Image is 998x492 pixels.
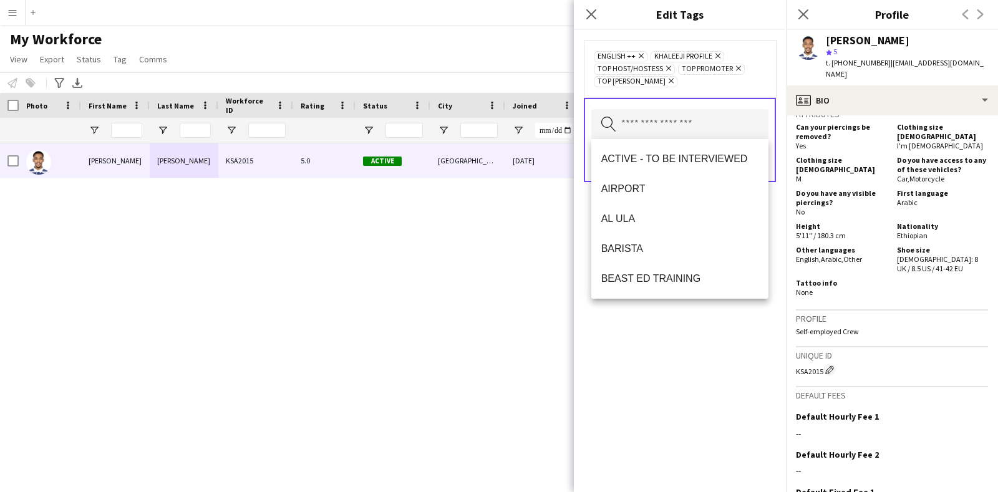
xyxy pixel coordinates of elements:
div: [DATE] [505,143,580,178]
span: Tag [114,54,127,65]
div: Bio [786,85,998,115]
input: Joined Filter Input [535,123,573,138]
span: [DEMOGRAPHIC_DATA]: 8 UK / 8.5 US / 41-42 EU [897,254,978,273]
h3: Profile [786,6,998,22]
a: Tag [109,51,132,67]
span: TOP HOST/HOSTESS [598,64,663,74]
h3: Default fees [796,390,988,401]
span: TOP PROMOTER [682,64,733,74]
button: Open Filter Menu [513,125,524,136]
h5: Tattoo info [796,278,887,287]
span: M [796,174,802,183]
button: Open Filter Menu [363,125,374,136]
input: First Name Filter Input [111,123,142,138]
a: Comms [134,51,172,67]
span: ACTIVE - TO BE INTERVIEWED [601,153,759,165]
span: t. [PHONE_NUMBER] [826,58,891,67]
input: Workforce ID Filter Input [248,123,286,138]
span: View [10,54,27,65]
span: | [EMAIL_ADDRESS][DOMAIN_NAME] [826,58,984,79]
span: I'm [DEMOGRAPHIC_DATA] [897,141,983,150]
span: Workforce ID [226,96,271,115]
h3: Profile [796,313,988,324]
app-action-btn: Advanced filters [52,75,67,90]
button: Open Filter Menu [438,125,449,136]
h5: Do you have access to any of these vehicles? [897,155,988,174]
span: Yes [796,141,806,150]
span: Status [363,101,387,110]
div: KSA2015 [796,364,988,376]
input: Last Name Filter Input [180,123,211,138]
span: Comms [139,54,167,65]
h5: Nationality [897,221,988,231]
a: View [5,51,32,67]
h5: Other languages [796,245,887,254]
span: BARISTA [601,243,759,254]
img: Abdurehman Mohammed [26,150,51,175]
span: None [796,287,813,297]
span: Export [40,54,64,65]
span: Rating [301,101,324,110]
span: KHALEEJI PROFILE [654,52,712,62]
button: Open Filter Menu [157,125,168,136]
span: Arabic [897,198,918,207]
span: Other [843,254,862,264]
div: -- [796,428,988,439]
span: 5'11" / 180.3 cm [796,231,846,240]
input: City Filter Input [460,123,498,138]
p: Self-employed Crew [796,327,988,336]
span: Active [363,157,402,166]
h5: First language [897,188,988,198]
span: Car , [897,174,909,183]
span: Status [77,54,101,65]
span: ENGLISH ++ [598,52,636,62]
span: City [438,101,452,110]
span: BEAST ED TRAINING [601,273,759,284]
h5: Height [796,221,887,231]
div: [GEOGRAPHIC_DATA] [430,143,505,178]
span: AL ULA [601,213,759,224]
span: Last Name [157,101,194,110]
span: TOP [PERSON_NAME] [598,77,666,87]
span: AIRPORT [601,183,759,195]
span: Ethiopian [897,231,928,240]
a: Export [35,51,69,67]
button: Open Filter Menu [226,125,237,136]
div: [PERSON_NAME] [826,35,909,46]
h5: Do you have any visible piercings? [796,188,887,207]
div: KSA2015 [218,143,293,178]
h5: Can your piercings be removed? [796,122,887,141]
span: My Workforce [10,30,102,49]
span: Motorcycle [909,174,944,183]
span: Arabic , [821,254,843,264]
h5: Shoe size [897,245,988,254]
div: [PERSON_NAME] [150,143,218,178]
h5: Clothing size [DEMOGRAPHIC_DATA] [796,155,887,174]
h3: Edit Tags [574,6,786,22]
h5: Clothing size [DEMOGRAPHIC_DATA] [897,122,988,141]
button: Open Filter Menu [89,125,100,136]
span: Joined [513,101,537,110]
app-action-btn: Export XLSX [70,75,85,90]
span: First Name [89,101,127,110]
input: Status Filter Input [385,123,423,138]
h3: Unique ID [796,350,988,361]
div: [PERSON_NAME] [81,143,150,178]
span: No [796,207,805,216]
span: Photo [26,101,47,110]
h3: Default Hourly Fee 1 [796,411,879,422]
div: -- [796,465,988,476]
a: Status [72,51,106,67]
span: 5 [833,47,837,56]
h3: Default Hourly Fee 2 [796,449,879,460]
span: English , [796,254,821,264]
div: 5.0 [293,143,356,178]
